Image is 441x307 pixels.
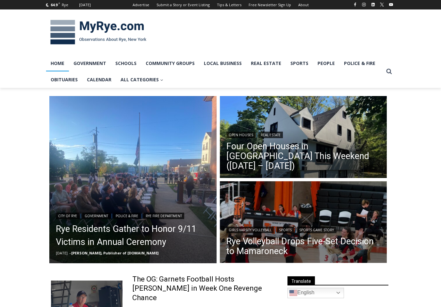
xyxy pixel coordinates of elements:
a: Read More Rye Residents Gather to Honor 9/11 Victims in Annual Ceremony [49,96,217,263]
div: Rye [62,2,68,8]
a: Calendar [82,72,116,88]
span: All Categories [121,76,163,83]
span: F [58,1,60,5]
div: [DATE] [79,2,91,8]
div: | | | [56,211,210,219]
a: Rye Residents Gather to Honor 9/11 Victims in Annual Ceremony [56,222,210,249]
a: Obituaries [46,72,82,88]
a: Local Business [199,55,246,72]
a: Four Open Houses in [GEOGRAPHIC_DATA] This Weekend ([DATE] – [DATE]) [226,141,381,171]
nav: Primary Navigation [46,55,383,88]
span: – [69,250,71,255]
img: 506 Midland Avenue, Rye [220,96,387,180]
a: Linkedin [369,1,377,8]
span: Translate [287,276,315,285]
a: Girls Varsity Volleyball [226,227,274,233]
a: Instagram [360,1,368,8]
img: en [289,289,297,297]
a: All Categories [116,72,168,88]
a: The OG: Garnets Football Hosts [PERSON_NAME] in Week One Revenge Chance [132,275,276,303]
span: 64.9 [51,2,57,7]
a: Community Groups [141,55,199,72]
a: Rye Volleyball Drops Five-Set Decision to Mamaroneck [226,236,381,256]
a: Police & Fire [339,55,380,72]
div: | | [226,225,381,233]
a: People [313,55,339,72]
a: Sports [277,227,294,233]
a: English [287,288,344,298]
a: Rye Fire Department [143,213,184,219]
a: Real Estate [258,132,283,138]
a: Government [82,213,110,219]
a: Read More Rye Volleyball Drops Five-Set Decision to Mamaroneck [220,181,387,265]
a: Real Estate [246,55,286,72]
time: [DATE] [56,250,68,255]
a: Read More Four Open Houses in Rye This Weekend (September 13 – 14) [220,96,387,180]
a: City of Rye [56,213,79,219]
a: Open Houses [226,132,255,138]
a: Government [69,55,111,72]
a: Facebook [351,1,359,8]
a: YouTube [387,1,395,8]
a: Home [46,55,69,72]
a: Schools [111,55,141,72]
a: Sports [286,55,313,72]
a: Police & Fire [113,213,140,219]
img: MyRye.com [46,15,151,49]
a: [PERSON_NAME], Publisher of [DOMAIN_NAME] [71,250,158,255]
a: Sports Game Story [297,227,336,233]
img: (PHOTO: The City of Rye's annual September 11th Commemoration Ceremony on Thursday, September 11,... [49,96,217,263]
div: | [226,130,381,138]
button: View Search Form [383,66,395,77]
a: X [378,1,386,8]
img: (PHOTO: The Rye Volleyball team celebrates a point against the Mamaroneck Tigers on September 11,... [220,181,387,265]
